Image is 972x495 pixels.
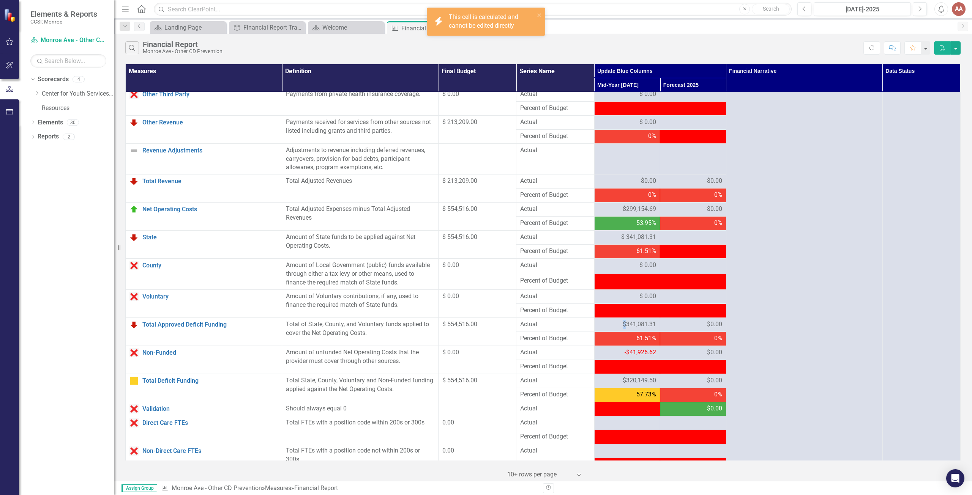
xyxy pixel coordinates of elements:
[442,233,477,240] span: $ 554,516.00
[142,206,278,213] a: Net Operating Costs
[142,420,278,426] a: Direct Care FTEs
[126,444,282,472] td: Double-Click to Edit Right Click for Context Menu
[707,320,722,329] span: $0.00
[520,177,590,185] span: Actual
[67,119,79,126] div: 30
[310,23,382,32] a: Welcome
[714,334,722,343] span: 0%
[442,292,459,300] span: $ 0.00
[142,178,278,185] a: Total Revenue
[520,146,590,155] span: Actual
[636,334,656,343] span: 61.51%
[594,416,660,430] td: Double-Click to Edit
[286,292,434,310] div: Amount of Voluntary contributions, if any, used to finance the required match of State funds.
[63,134,75,140] div: 2
[121,484,157,492] span: Assign Group
[639,261,656,270] span: $ 0.00
[126,416,282,444] td: Double-Click to Edit Right Click for Context Menu
[660,115,726,129] td: Double-Click to Edit
[38,75,69,84] a: Scorecards
[520,205,590,214] span: Actual
[286,404,434,413] div: Should always equal 0
[126,289,282,317] td: Double-Click to Edit Right Click for Context Menu
[952,2,966,16] button: AA
[636,219,656,228] span: 53.95%
[660,444,726,458] td: Double-Click to Edit
[126,174,282,203] td: Double-Click to Edit Right Click for Context Menu
[442,419,454,426] span: 0.00
[129,418,139,427] img: Data Error
[142,234,278,241] a: State
[641,177,656,185] span: $0.00
[520,390,590,399] span: Percent of Budget
[594,115,660,129] td: Double-Click to Edit
[142,377,278,384] a: Total Deficit Funding
[714,191,722,200] span: 0%
[161,484,537,493] div: » »
[442,321,477,328] span: $ 554,516.00
[660,87,726,101] td: Double-Click to Edit
[38,118,63,127] a: Elements
[625,349,656,356] span: -$41,926.62
[520,292,590,301] span: Actual
[639,90,656,99] span: $ 0.00
[520,90,590,99] span: Actual
[707,404,722,413] span: $0.00
[594,444,660,458] td: Double-Click to Edit
[442,349,459,356] span: $ 0.00
[442,118,477,126] span: $ 213,209.00
[286,348,434,366] div: Amount of unfunded Net Operating Costs that the provider must cover through other sources.
[142,147,278,154] a: Revenue Adjustments
[126,374,282,402] td: Double-Click to Edit Right Click for Context Menu
[129,146,139,155] img: Not Defined
[520,376,590,385] span: Actual
[520,118,590,127] span: Actual
[520,446,590,455] span: Actual
[286,418,434,427] div: Total FTEs with a position code within 200s or 300s
[442,447,454,454] span: 0.00
[129,261,139,270] img: Data Error
[520,432,590,441] span: Percent of Budget
[143,40,222,49] div: Financial Report
[126,346,282,374] td: Double-Click to Edit Right Click for Context Menu
[520,404,590,413] span: Actual
[129,177,139,186] img: Below Plan
[243,23,303,32] div: Financial Report Tracker
[38,132,59,141] a: Reports
[520,418,590,427] span: Actual
[42,104,114,113] a: Resources
[520,306,590,315] span: Percent of Budget
[520,233,590,242] span: Actual
[142,293,278,300] a: Voluntary
[172,484,262,492] a: Monroe Ave - Other CD Prevention
[126,259,282,290] td: Double-Click to Edit Right Click for Context Menu
[442,90,459,97] span: $ 0.00
[520,219,590,228] span: Percent of Budget
[707,376,722,385] span: $0.00
[594,289,660,303] td: Double-Click to Edit
[520,247,590,256] span: Percent of Budget
[286,177,434,185] div: Total Adjusted Revenues
[142,405,278,412] a: Validation
[231,23,303,32] a: Financial Report Tracker
[142,448,278,454] a: Non-Direct Care FTEs
[129,404,139,413] img: Data Error
[442,205,477,212] span: $ 554,516.00
[814,2,911,16] button: [DATE]-2025
[126,231,282,259] td: Double-Click to Edit Right Click for Context Menu
[286,446,434,464] div: Total FTEs with a position code not within 200s or 300s
[322,23,382,32] div: Welcome
[129,205,139,214] img: On Target
[594,143,660,174] td: Double-Click to Edit
[129,446,139,456] img: Data Error
[265,484,291,492] a: Measures
[42,90,114,98] a: Center for Youth Services, Inc.
[126,317,282,346] td: Double-Click to Edit Right Click for Context Menu
[129,376,139,385] img: Caution
[707,348,722,357] span: $0.00
[520,460,590,469] span: Percent of Budget
[294,484,338,492] div: Financial Report
[520,348,590,357] span: Actual
[73,76,85,83] div: 4
[286,261,434,287] div: Amount of Local Government (public) funds available through either a tax levy or other means, use...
